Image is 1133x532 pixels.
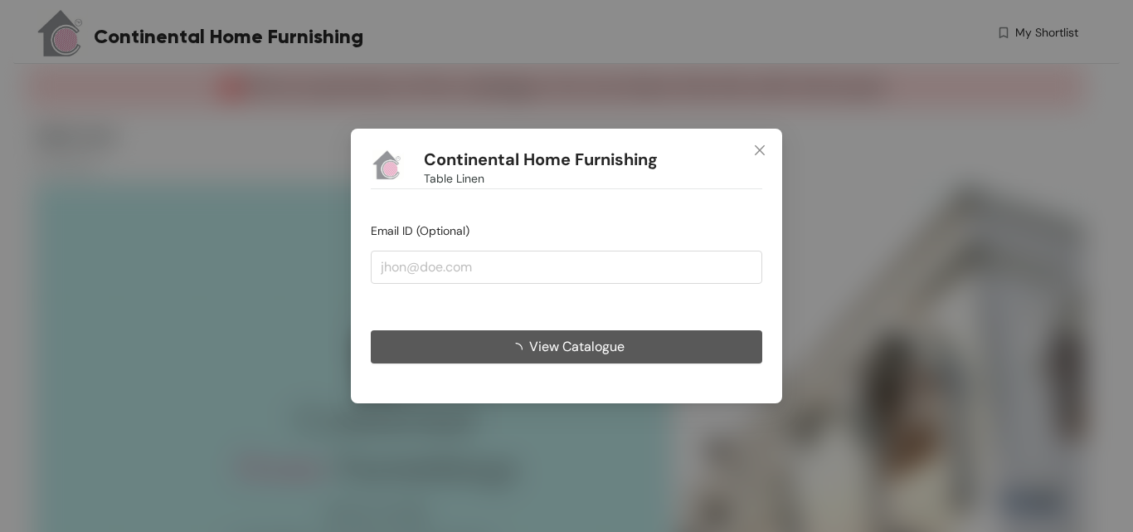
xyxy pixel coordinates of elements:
[529,336,625,357] span: View Catalogue
[371,251,762,284] input: jhon@doe.com
[753,144,766,157] span: close
[371,223,469,238] span: Email ID (Optional)
[371,149,404,182] img: Buyer Portal
[371,330,762,364] button: View Catalogue
[424,169,484,188] span: Table Linen
[737,129,782,173] button: Close
[509,343,529,356] span: loading
[424,149,658,170] h1: Continental Home Furnishing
